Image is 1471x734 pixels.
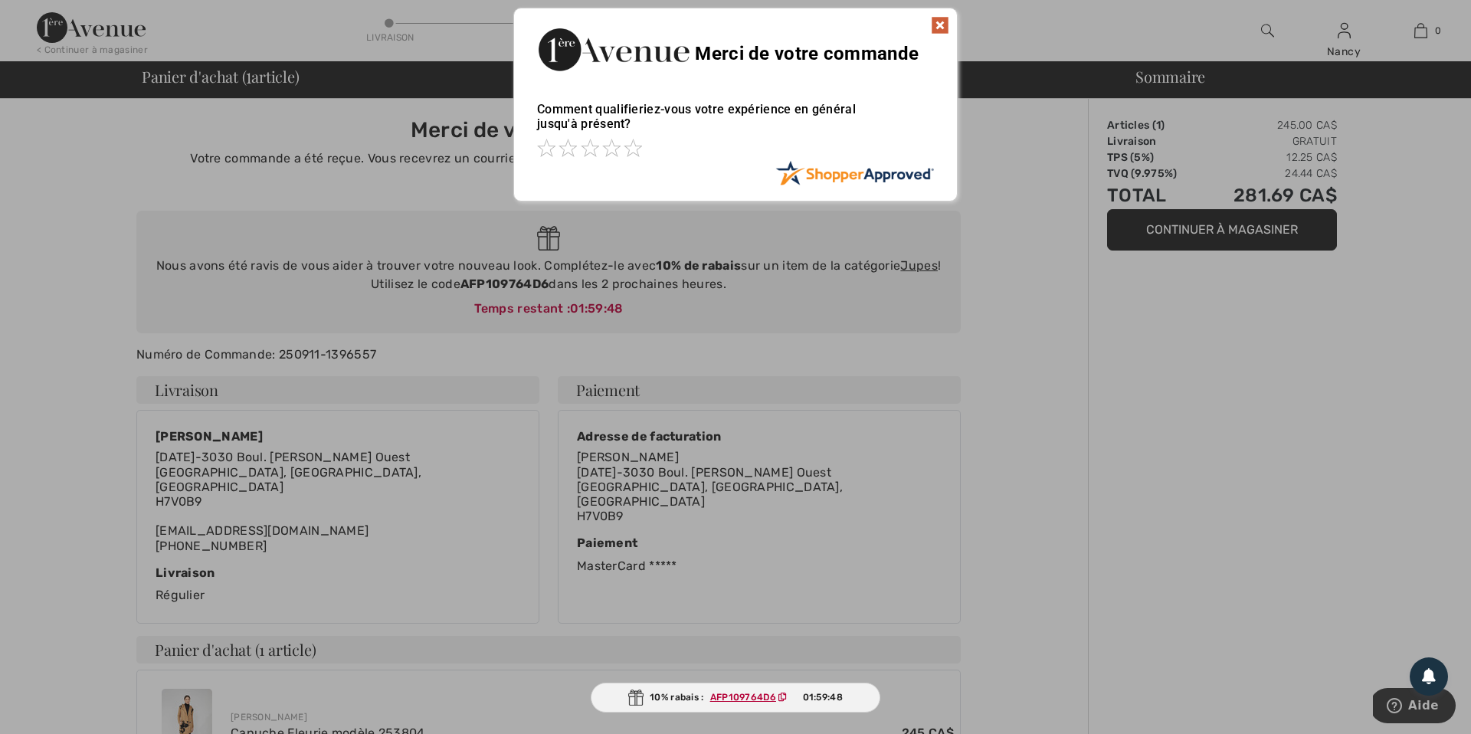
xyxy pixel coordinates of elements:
[537,24,690,75] img: Merci de votre commande
[591,683,880,713] div: 10% rabais :
[710,692,776,703] ins: AFP109764D6
[35,11,66,25] span: Aide
[931,16,949,34] img: x
[537,87,934,160] div: Comment qualifieriez-vous votre expérience en général jusqu'à présent?
[628,690,644,706] img: Gift.svg
[695,43,919,64] span: Merci de votre commande
[803,690,843,704] span: 01:59:48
